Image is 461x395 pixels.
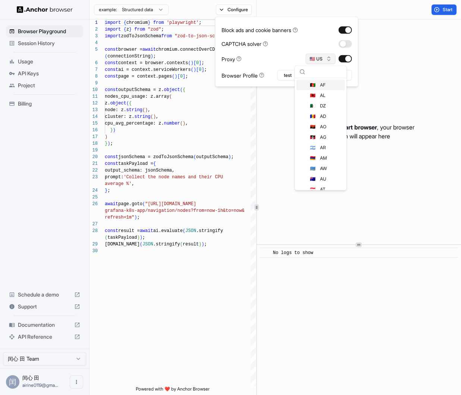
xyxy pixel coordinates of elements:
span: ; [231,154,233,160]
div: 16 [90,127,98,134]
span: from [153,20,164,25]
span: AT [320,186,325,192]
span: } [105,141,107,146]
span: ; [201,60,204,66]
span: ( [180,242,183,247]
div: 17 [90,134,98,140]
span: ; [185,74,188,79]
span: ) [228,154,231,160]
span: ] [183,74,185,79]
span: average %' [105,181,132,186]
span: ) [140,235,142,240]
div: 18 [90,140,98,147]
span: ) [199,242,201,247]
span: No logs to show [273,250,313,256]
span: Usage [18,58,80,65]
span: [ [194,60,196,66]
div: Browser Playground [6,25,83,37]
span: import [105,20,121,25]
span: } [129,27,132,32]
span: ( [191,67,193,72]
span: { [183,87,185,93]
span: JSON [142,242,153,247]
span: example: [99,7,117,13]
span: AD [320,113,326,119]
span: ) [175,74,177,79]
span: ; [204,67,207,72]
div: 5 [90,46,98,53]
div: 29 [90,241,98,248]
span: number [164,121,180,126]
div: 14 [90,113,98,120]
div: Documentation [6,319,83,331]
span: ( [126,101,129,106]
span: ( [172,74,175,79]
span: outputSchema = z. [118,87,164,93]
span: zodToJsonSchema [121,34,161,39]
span: context = browser.contexts [118,60,188,66]
span: ai.evaluate [153,228,183,233]
span: 🇦🇼 [310,166,316,172]
span: ) [201,242,204,247]
span: DZ [320,103,326,109]
div: CAPTCHA solver [222,40,268,48]
div: 22 [90,167,98,174]
span: { [123,27,126,32]
span: page = context.pages [118,74,172,79]
span: .stringify [153,242,180,247]
div: 30 [90,248,98,254]
span: const [105,154,118,160]
span: prompt: [105,175,123,180]
span: ( [142,107,145,113]
span: Browser Playground [18,28,80,35]
span: ) [134,215,137,220]
span: Billing [18,100,80,107]
span: chromium [126,20,148,25]
span: const [105,74,118,79]
div: Billing [6,98,83,110]
div: 24 [90,187,98,194]
span: 'Collect the node names and their CPU [123,175,223,180]
span: ( [194,154,196,160]
span: API Reference [18,333,71,341]
span: { [129,101,132,106]
span: AR [320,145,326,151]
button: Open menu [70,375,83,389]
span: taskPayload = [118,161,153,166]
span: [ [196,67,199,72]
span: ( [105,54,107,59]
span: Start [443,7,453,13]
span: ) [153,114,156,119]
span: nodes_cpu_usage: z.array [105,94,169,99]
div: Session History [6,37,83,49]
span: 🇦🇬 [310,134,316,140]
div: 6 [90,60,98,66]
button: Configure [216,4,252,15]
span: JSON [185,228,196,233]
span: ) [150,54,153,59]
div: Block ads and cookie banners [222,26,298,34]
span: AW [320,166,327,172]
span: const [105,67,118,72]
span: } [105,188,107,193]
span: ) [191,60,193,66]
div: 15 [90,120,98,127]
span: ; [161,27,164,32]
span: string [134,114,150,119]
span: ; [204,242,207,247]
span: z. [105,101,110,106]
div: 9 [90,80,98,87]
span: string [126,107,142,113]
span: 🇦🇲 [310,155,316,161]
span: result [183,242,199,247]
span: ; [107,188,110,193]
span: ; [110,141,113,146]
span: ; [142,235,145,240]
div: 21 [90,160,98,167]
div: 28 [90,228,98,234]
span: AG [320,134,326,140]
span: ) [113,128,116,133]
span: result = [118,228,140,233]
span: import [105,34,121,39]
span: const [105,161,118,166]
